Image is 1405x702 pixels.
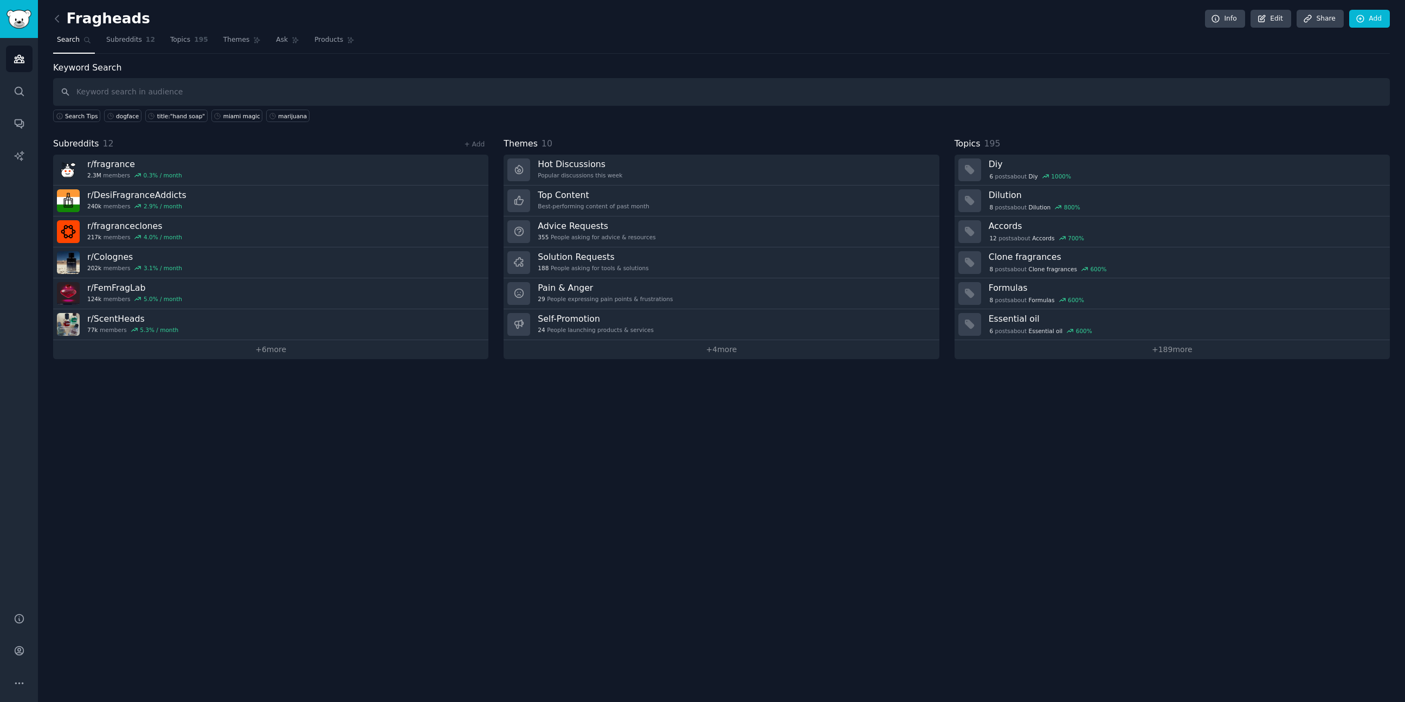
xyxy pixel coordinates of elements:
a: Products [311,31,358,54]
img: DesiFragranceAddicts [57,189,80,212]
span: 355 [538,233,549,241]
div: People expressing pain points & frustrations [538,295,673,303]
span: Subreddits [106,35,142,45]
h3: Advice Requests [538,220,655,232]
img: GummySearch logo [7,10,31,29]
div: 800 % [1064,203,1080,211]
div: 700 % [1068,234,1084,242]
a: dogface [104,110,141,122]
span: Formulas [1029,296,1055,304]
div: marijuana [278,112,307,120]
div: post s about [989,171,1072,181]
span: 12 [146,35,155,45]
a: r/fragranceclones217kmembers4.0% / month [53,216,488,247]
a: r/DesiFragranceAddicts240kmembers2.9% / month [53,186,488,216]
span: Essential oil [1029,327,1063,335]
span: 8 [989,265,993,273]
div: 5.3 % / month [140,326,178,334]
img: fragranceclones [57,220,80,243]
span: 124k [87,295,101,303]
h3: r/ Colognes [87,251,182,263]
div: miami magic [223,112,260,120]
div: members [87,233,182,241]
span: Clone fragrances [1029,265,1077,273]
span: 202k [87,264,101,272]
span: Topics [170,35,190,45]
a: Themes [220,31,265,54]
span: Search Tips [65,112,98,120]
h3: Diy [989,158,1382,170]
div: People asking for tools & solutions [538,264,648,272]
h3: r/ fragranceclones [87,220,182,232]
img: Colognes [57,251,80,274]
span: 188 [538,264,549,272]
div: 2.9 % / month [144,202,182,210]
div: post s about [989,202,1081,212]
div: 4.0 % / month [144,233,182,241]
a: Diy6postsaboutDiy1000% [955,155,1390,186]
span: 6 [989,327,993,335]
div: post s about [989,326,1093,336]
a: r/ScentHeads77kmembers5.3% / month [53,309,488,340]
a: Accords12postsaboutAccords700% [955,216,1390,247]
button: Search Tips [53,110,100,122]
span: 240k [87,202,101,210]
div: post s about [989,295,1085,305]
a: Topics195 [166,31,212,54]
span: 217k [87,233,101,241]
span: Ask [276,35,288,45]
a: Hot DiscussionsPopular discussions this week [504,155,939,186]
h3: r/ ScentHeads [87,313,178,324]
img: fragrance [57,158,80,181]
a: Subreddits12 [102,31,159,54]
div: People asking for advice & resources [538,233,655,241]
a: r/fragrance2.3Mmembers0.3% / month [53,155,488,186]
a: Solution Requests188People asking for tools & solutions [504,247,939,278]
div: members [87,295,182,303]
a: + Add [464,141,485,148]
span: 24 [538,326,545,334]
a: +4more [504,340,939,359]
a: Advice Requests355People asking for advice & resources [504,216,939,247]
div: members [87,171,182,179]
div: 0.3 % / month [144,171,182,179]
span: 12 [103,138,114,149]
a: Self-Promotion24People launching products & services [504,309,939,340]
a: Share [1297,10,1343,28]
span: 2.3M [87,171,101,179]
a: +189more [955,340,1390,359]
input: Keyword search in audience [53,78,1390,106]
div: post s about [989,264,1108,274]
span: Themes [223,35,250,45]
a: Top ContentBest-performing content of past month [504,186,939,216]
a: Search [53,31,95,54]
span: 8 [989,296,993,304]
span: 8 [989,203,993,211]
span: Diy [1029,173,1038,180]
a: Edit [1251,10,1291,28]
a: Add [1349,10,1390,28]
span: 12 [989,234,996,242]
span: 6 [989,173,993,180]
a: Essential oil6postsaboutEssential oil600% [955,309,1390,340]
div: title:"hand soap" [157,112,205,120]
div: 5.0 % / month [144,295,182,303]
span: 195 [984,138,1000,149]
div: People launching products & services [538,326,654,334]
a: +6more [53,340,488,359]
a: title:"hand soap" [145,110,208,122]
span: 77k [87,326,98,334]
a: r/FemFragLab124kmembers5.0% / month [53,278,488,309]
a: Formulas8postsaboutFormulas600% [955,278,1390,309]
label: Keyword Search [53,62,121,73]
h3: Dilution [989,189,1382,201]
span: Search [57,35,80,45]
span: Accords [1032,234,1054,242]
a: r/Colognes202kmembers3.1% / month [53,247,488,278]
h3: Pain & Anger [538,282,673,293]
div: 600 % [1076,327,1092,335]
a: Info [1205,10,1245,28]
a: Dilution8postsaboutDilution800% [955,186,1390,216]
h3: Clone fragrances [989,251,1382,263]
span: Themes [504,137,538,151]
